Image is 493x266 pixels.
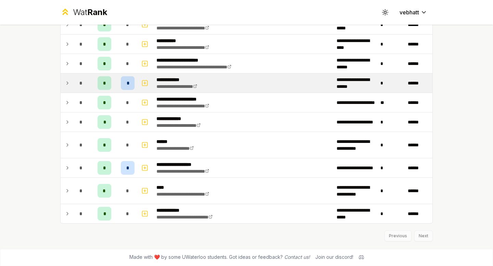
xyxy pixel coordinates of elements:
div: Wat [73,7,107,18]
a: Contact us! [284,254,310,260]
a: WatRank [60,7,107,18]
div: Join our discord! [315,254,353,261]
span: Made with ❤️ by some UWaterloo students. Got ideas or feedback? [129,254,310,261]
span: vebhatt [400,8,419,16]
button: vebhatt [394,6,433,18]
span: Rank [87,7,107,17]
